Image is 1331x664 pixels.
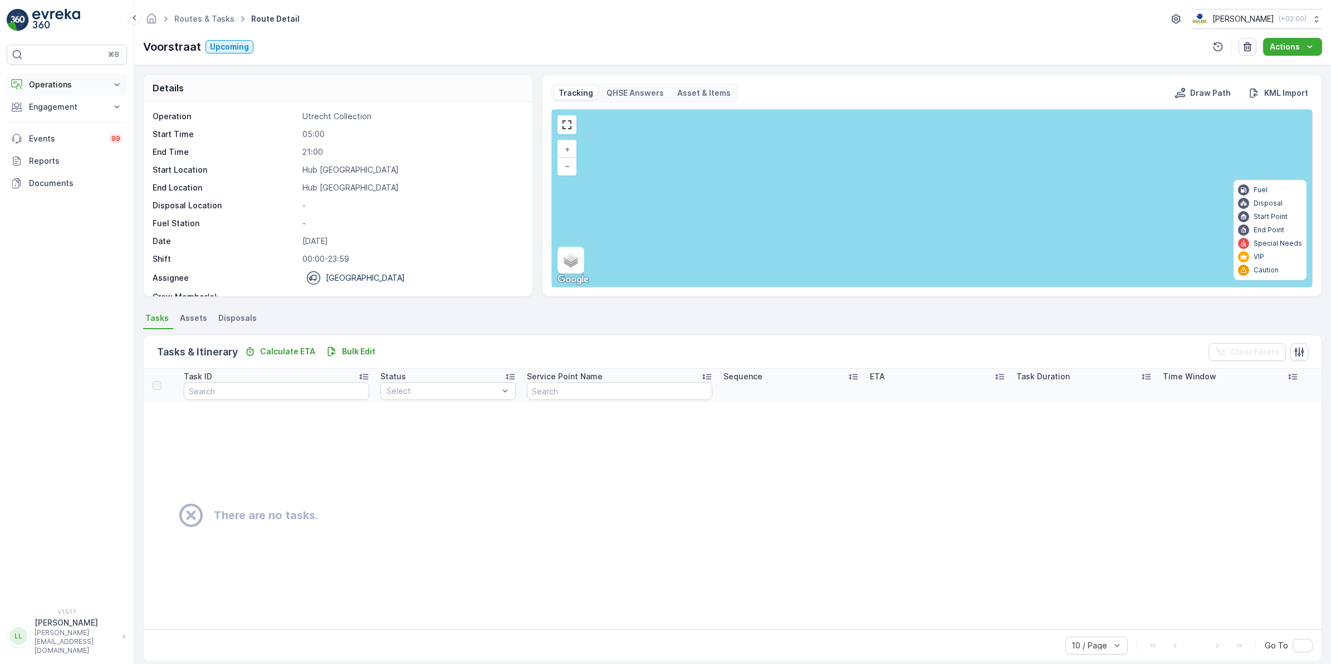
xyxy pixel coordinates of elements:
p: Fuel Station [153,218,298,229]
p: 05:00 [302,129,521,140]
p: 21:00 [302,147,521,158]
p: Caution [1254,266,1279,275]
p: Operation [153,111,298,122]
a: Layers [559,248,583,272]
p: Task ID [184,371,212,382]
p: [PERSON_NAME][EMAIL_ADDRESS][DOMAIN_NAME] [35,628,117,655]
p: Tracking [559,87,593,99]
a: Zoom In [559,141,575,158]
div: LL [9,627,27,645]
a: Reports [7,150,127,172]
p: QHSE Answers [606,87,664,99]
p: End Location [153,182,298,193]
p: Clear Filters [1231,346,1279,358]
p: End Point [1254,226,1284,235]
p: Hub [GEOGRAPHIC_DATA] [302,182,521,193]
span: Route Detail [249,13,302,25]
p: Disposal [1254,199,1283,208]
span: Go To [1265,640,1288,651]
p: Fuel [1254,185,1268,194]
p: Start Time [153,129,298,140]
span: − [565,161,570,170]
img: logo [7,9,29,31]
p: Special Needs [1254,239,1302,248]
p: Shift [153,253,298,265]
span: Disposals [218,313,257,324]
span: + [565,144,570,154]
span: v 1.51.1 [7,608,127,615]
button: Operations [7,74,127,96]
span: Assets [180,313,207,324]
p: Reports [29,155,123,167]
input: Search [184,382,369,400]
p: ( +02:00 ) [1279,14,1306,23]
button: Actions [1263,38,1322,56]
button: Draw Path [1170,86,1235,100]
h2: There are no tasks. [214,507,318,524]
button: Engagement [7,96,127,118]
span: Tasks [145,313,169,324]
img: basis-logo_rgb2x.png [1192,13,1208,25]
p: Documents [29,178,123,189]
div: 0 [552,110,1312,287]
p: End Time [153,147,298,158]
p: Upcoming [210,41,249,52]
button: LL[PERSON_NAME][PERSON_NAME][EMAIL_ADDRESS][DOMAIN_NAME] [7,617,127,655]
p: Start Point [1254,212,1288,221]
button: KML Import [1244,86,1313,100]
p: [GEOGRAPHIC_DATA] [326,272,405,284]
a: Routes & Tasks [174,14,234,23]
p: - [302,291,521,302]
p: [PERSON_NAME] [1212,13,1274,25]
p: Engagement [29,101,105,113]
img: Google [555,272,591,287]
p: Utrecht Collection [302,111,521,122]
p: KML Import [1264,87,1308,99]
a: View Fullscreen [559,116,575,133]
a: Documents [7,172,127,194]
button: Bulk Edit [322,345,380,358]
p: Disposal Location [153,200,298,211]
p: Service Point Name [527,371,603,382]
p: - [302,200,521,211]
p: Hub [GEOGRAPHIC_DATA] [302,164,521,175]
p: VIP [1254,252,1264,261]
input: Search [527,382,712,400]
p: ETA [870,371,885,382]
p: Events [29,133,102,144]
p: Crew Member(s) [153,291,298,302]
p: Details [153,81,184,95]
img: logo_light-DOdMpM7g.png [32,9,80,31]
a: Zoom Out [559,158,575,174]
p: Sequence [723,371,762,382]
button: Clear Filters [1208,343,1286,361]
p: - [302,218,521,229]
p: Voorstraat [143,38,201,55]
p: Tasks & Itinerary [157,344,238,360]
p: Actions [1270,41,1300,52]
p: [DATE] [302,236,521,247]
p: Select [386,385,498,397]
p: Operations [29,79,105,90]
a: Open this area in Google Maps (opens a new window) [555,272,591,287]
p: Bulk Edit [342,346,375,357]
p: Asset & Items [677,87,731,99]
p: Draw Path [1190,87,1231,99]
p: Date [153,236,298,247]
button: [PERSON_NAME](+02:00) [1192,9,1322,29]
p: 00:00-23:59 [302,253,521,265]
a: Events99 [7,128,127,150]
p: Calculate ETA [260,346,315,357]
button: Upcoming [205,40,253,53]
p: Status [380,371,406,382]
button: Calculate ETA [240,345,320,358]
p: Task Duration [1016,371,1070,382]
p: Assignee [153,272,189,284]
p: Time Window [1163,371,1216,382]
p: 99 [111,134,120,143]
p: [PERSON_NAME] [35,617,117,628]
a: Homepage [145,17,158,26]
p: Start Location [153,164,298,175]
p: ⌘B [108,50,119,59]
